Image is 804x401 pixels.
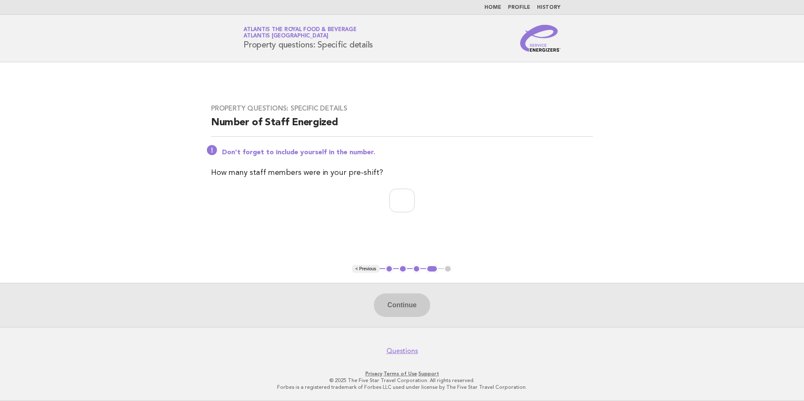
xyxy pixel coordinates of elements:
[418,371,439,377] a: Support
[145,384,659,390] p: Forbes is a registered trademark of Forbes LLC used under license by The Five Star Travel Corpora...
[365,371,382,377] a: Privacy
[352,265,379,273] button: < Previous
[145,370,659,377] p: · ·
[413,265,421,273] button: 3
[243,27,373,49] h1: Property questions: Specific details
[211,116,593,137] h2: Number of Staff Energized
[211,104,593,113] h3: Property questions: Specific details
[145,377,659,384] p: © 2025 The Five Star Travel Corporation. All rights reserved.
[484,5,501,10] a: Home
[222,148,593,157] p: Don't forget to include yourself in the number.
[385,265,394,273] button: 1
[399,265,407,273] button: 2
[383,371,417,377] a: Terms of Use
[243,27,357,39] a: Atlantis the Royal Food & BeverageAtlantis [GEOGRAPHIC_DATA]
[386,347,418,355] a: Questions
[508,5,530,10] a: Profile
[211,167,593,179] p: How many staff members were in your pre-shift?
[243,34,328,39] span: Atlantis [GEOGRAPHIC_DATA]
[537,5,561,10] a: History
[426,265,438,273] button: 4
[520,25,561,52] img: Service Energizers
